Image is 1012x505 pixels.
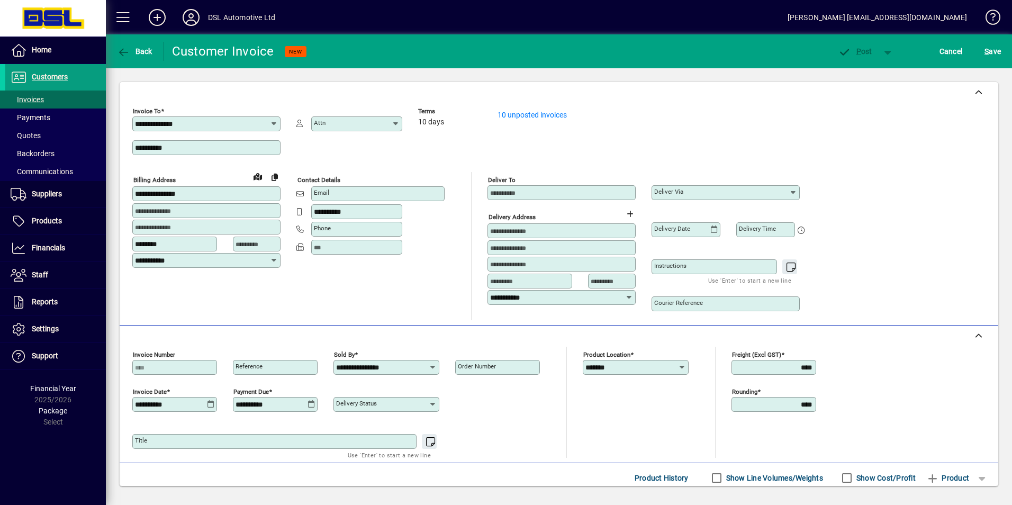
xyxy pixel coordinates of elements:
mat-label: Order number [458,363,496,370]
span: Invoices [11,95,44,104]
span: Reports [32,297,58,306]
button: Product History [630,468,693,488]
button: Cancel [937,42,965,61]
mat-label: Invoice number [133,351,175,358]
a: Payments [5,109,106,127]
span: Financial Year [30,384,76,393]
mat-label: Deliver To [488,176,516,184]
mat-label: Sold by [334,351,355,358]
div: Customer Invoice [172,43,274,60]
mat-label: Phone [314,224,331,232]
span: Product History [635,470,689,486]
span: Communications [11,167,73,176]
a: Products [5,208,106,235]
a: Staff [5,262,106,288]
mat-label: Delivery status [336,400,377,407]
mat-label: Product location [583,351,630,358]
span: Payments [11,113,50,122]
span: Cancel [939,43,963,60]
a: Support [5,343,106,369]
mat-label: Email [314,189,329,196]
a: Home [5,37,106,64]
mat-label: Invoice date [133,388,167,395]
a: 10 unposted invoices [498,111,567,119]
mat-label: Courier Reference [654,299,703,306]
mat-label: Attn [314,119,326,127]
span: Suppliers [32,190,62,198]
a: Invoices [5,91,106,109]
span: 10 days [418,118,444,127]
a: Reports [5,289,106,315]
span: Products [32,217,62,225]
label: Show Cost/Profit [854,473,916,483]
span: S [984,47,989,56]
a: Quotes [5,127,106,145]
button: Product [921,468,974,488]
mat-label: Instructions [654,262,686,269]
mat-label: Deliver via [654,188,683,195]
span: Customers [32,73,68,81]
span: Quotes [11,131,41,140]
button: Profile [174,8,208,27]
mat-label: Rounding [732,388,757,395]
button: Choose address [621,205,638,222]
button: Copy to Delivery address [266,168,283,185]
span: Back [117,47,152,56]
label: Show Line Volumes/Weights [724,473,823,483]
span: Terms [418,108,482,115]
div: DSL Automotive Ltd [208,9,275,26]
a: Knowledge Base [978,2,999,37]
mat-hint: Use 'Enter' to start a new line [708,274,791,286]
button: Add [140,8,174,27]
mat-label: Invoice To [133,107,161,115]
mat-label: Title [135,437,147,444]
a: Communications [5,163,106,181]
span: ost [838,47,872,56]
span: NEW [289,48,302,55]
span: Product [926,470,969,486]
a: Settings [5,316,106,342]
button: Back [114,42,155,61]
span: Home [32,46,51,54]
span: Support [32,351,58,360]
a: View on map [249,168,266,185]
mat-label: Freight (excl GST) [732,351,781,358]
span: ave [984,43,1001,60]
mat-label: Reference [236,363,263,370]
a: Backorders [5,145,106,163]
span: Financials [32,244,65,252]
mat-label: Payment due [233,388,269,395]
span: Staff [32,270,48,279]
mat-label: Delivery date [654,225,690,232]
a: Suppliers [5,181,106,208]
button: Post [833,42,878,61]
button: Save [982,42,1004,61]
div: [PERSON_NAME] [EMAIL_ADDRESS][DOMAIN_NAME] [788,9,967,26]
mat-hint: Use 'Enter' to start a new line [348,449,431,461]
span: Settings [32,324,59,333]
span: Package [39,407,67,415]
span: P [856,47,861,56]
a: Financials [5,235,106,261]
span: Backorders [11,149,55,158]
app-page-header-button: Back [106,42,164,61]
mat-label: Delivery time [739,225,776,232]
